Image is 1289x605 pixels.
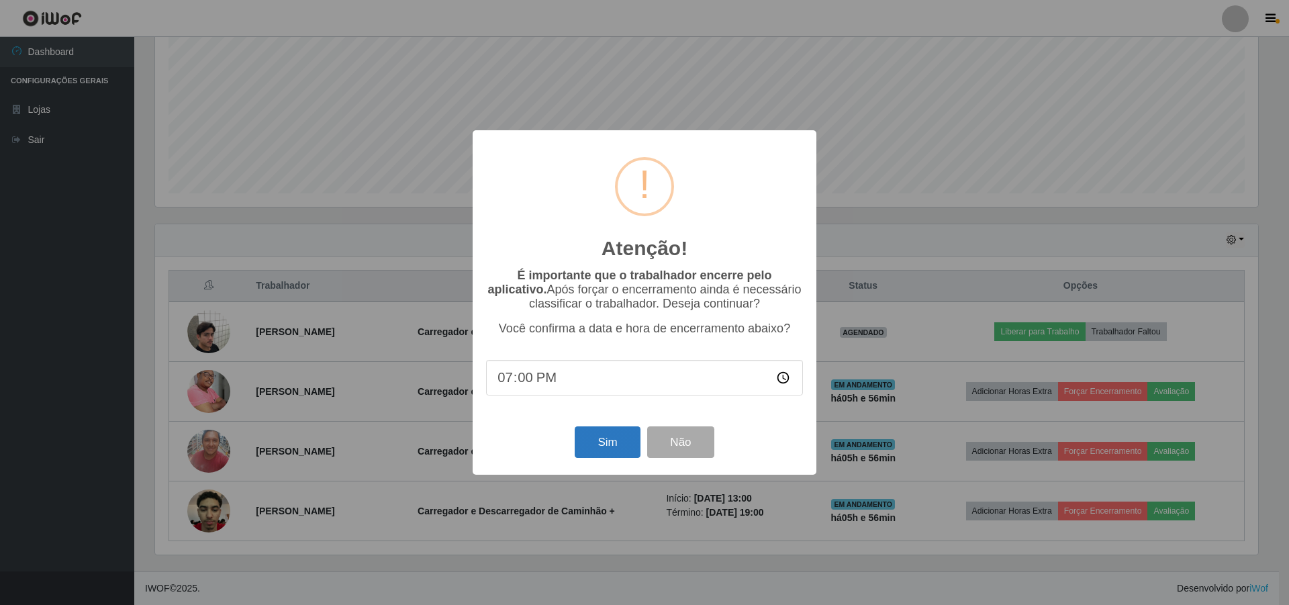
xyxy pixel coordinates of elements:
b: É importante que o trabalhador encerre pelo aplicativo. [487,269,771,296]
p: Após forçar o encerramento ainda é necessário classificar o trabalhador. Deseja continuar? [486,269,803,311]
button: Não [647,426,714,458]
h2: Atenção! [602,236,687,261]
p: Você confirma a data e hora de encerramento abaixo? [486,322,803,336]
button: Sim [575,426,640,458]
